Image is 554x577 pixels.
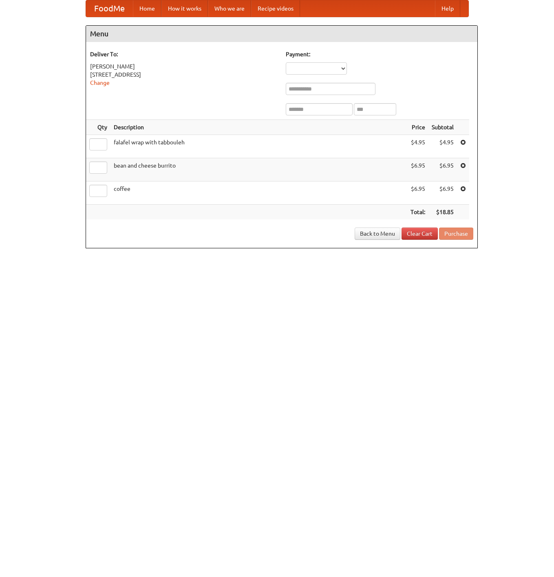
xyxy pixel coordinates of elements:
[407,181,428,205] td: $6.95
[110,181,407,205] td: coffee
[428,135,457,158] td: $4.95
[407,120,428,135] th: Price
[407,135,428,158] td: $4.95
[90,62,278,71] div: [PERSON_NAME]
[161,0,208,17] a: How it works
[86,120,110,135] th: Qty
[86,0,133,17] a: FoodMe
[208,0,251,17] a: Who we are
[133,0,161,17] a: Home
[428,158,457,181] td: $6.95
[402,228,438,240] a: Clear Cart
[428,205,457,220] th: $18.85
[110,158,407,181] td: bean and cheese burrito
[90,80,110,86] a: Change
[286,50,473,58] h5: Payment:
[435,0,460,17] a: Help
[428,181,457,205] td: $6.95
[86,26,477,42] h4: Menu
[407,205,428,220] th: Total:
[355,228,400,240] a: Back to Menu
[251,0,300,17] a: Recipe videos
[439,228,473,240] button: Purchase
[110,135,407,158] td: falafel wrap with tabbouleh
[428,120,457,135] th: Subtotal
[407,158,428,181] td: $6.95
[90,50,278,58] h5: Deliver To:
[90,71,278,79] div: [STREET_ADDRESS]
[110,120,407,135] th: Description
